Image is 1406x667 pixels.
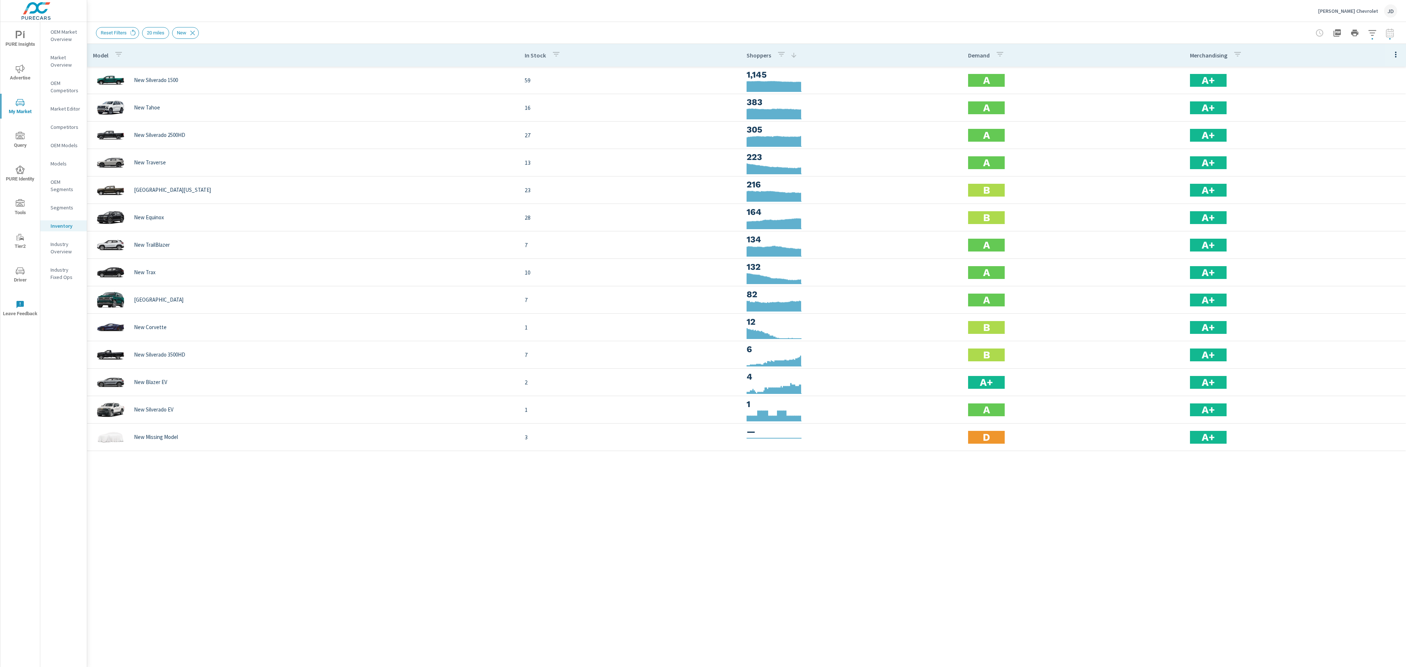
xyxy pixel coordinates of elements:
[525,131,735,139] p: 27
[747,233,957,246] h3: 134
[747,370,957,383] h3: 4
[134,242,170,248] p: New TrailBlazer
[983,266,990,279] h2: A
[142,30,169,36] span: 20 miles
[96,206,125,228] img: glamour
[983,403,990,416] h2: A
[747,398,957,410] h3: 1
[51,105,81,112] p: Market Editor
[51,28,81,43] p: OEM Market Overview
[525,213,735,222] p: 28
[747,123,957,136] h3: 305
[983,101,990,114] h2: A
[525,295,735,304] p: 7
[983,156,990,169] h2: A
[96,289,125,311] img: glamour
[747,261,957,273] h3: 132
[134,77,178,83] p: New Silverado 1500
[1347,26,1362,40] button: Print Report
[96,371,125,393] img: glamour
[525,103,735,112] p: 16
[983,321,990,334] h2: B
[747,68,957,81] h3: 1,145
[525,52,546,59] p: In Stock
[983,349,990,361] h2: B
[1202,74,1215,87] h2: A+
[1202,239,1215,251] h2: A+
[980,376,993,389] h2: A+
[525,378,735,387] p: 2
[40,239,87,257] div: Industry Overview
[525,158,735,167] p: 13
[1330,26,1344,40] button: "Export Report to PDF"
[134,379,167,385] p: New Blazer EV
[172,30,191,36] span: New
[96,344,125,366] img: glamour
[96,27,139,39] div: Reset Filters
[51,54,81,68] p: Market Overview
[40,103,87,114] div: Market Editor
[51,142,81,149] p: OEM Models
[96,97,125,119] img: glamour
[747,343,957,355] h3: 6
[968,52,990,59] p: Demand
[525,76,735,85] p: 59
[172,27,199,39] div: New
[3,199,38,217] span: Tools
[96,124,125,146] img: glamour
[51,79,81,94] p: OEM Competitors
[1202,321,1215,334] h2: A+
[525,405,735,414] p: 1
[747,96,957,108] h3: 383
[3,98,38,116] span: My Market
[983,431,990,444] h2: D
[96,234,125,256] img: glamour
[40,140,87,151] div: OEM Models
[1365,26,1380,40] button: Apply Filters
[983,239,990,251] h2: A
[40,220,87,231] div: Inventory
[1190,52,1227,59] p: Merchandising
[96,69,125,91] img: glamour
[747,151,957,163] h3: 223
[40,26,87,45] div: OEM Market Overview
[134,406,174,413] p: New Silverado EV
[983,294,990,306] h2: A
[51,204,81,211] p: Segments
[134,214,164,221] p: New Equinox
[134,104,160,111] p: New Tahoe
[1202,129,1215,142] h2: A+
[134,159,166,166] p: New Traverse
[51,266,81,281] p: Industry Fixed Ops
[40,78,87,96] div: OEM Competitors
[40,52,87,70] div: Market Overview
[747,178,957,191] h3: 216
[1202,156,1215,169] h2: A+
[747,425,957,438] h3: —
[40,158,87,169] div: Models
[1202,349,1215,361] h2: A+
[525,323,735,332] p: 1
[134,132,185,138] p: New Silverado 2500HD
[3,132,38,150] span: Query
[525,268,735,277] p: 10
[93,52,108,59] p: Model
[1202,211,1215,224] h2: A+
[1202,101,1215,114] h2: A+
[40,176,87,195] div: OEM Segments
[96,316,125,338] img: glamour
[134,324,167,331] p: New Corvette
[3,300,38,318] span: Leave Feedback
[747,52,771,59] p: Shoppers
[1202,431,1215,444] h2: A+
[96,30,131,36] span: Reset Filters
[134,351,185,358] p: New Silverado 3500HD
[51,241,81,255] p: Industry Overview
[1318,8,1378,14] p: [PERSON_NAME] Chevrolet
[3,165,38,183] span: PURE Identity
[3,233,38,251] span: Tier2
[40,202,87,213] div: Segments
[983,129,990,142] h2: A
[51,178,81,193] p: OEM Segments
[51,222,81,230] p: Inventory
